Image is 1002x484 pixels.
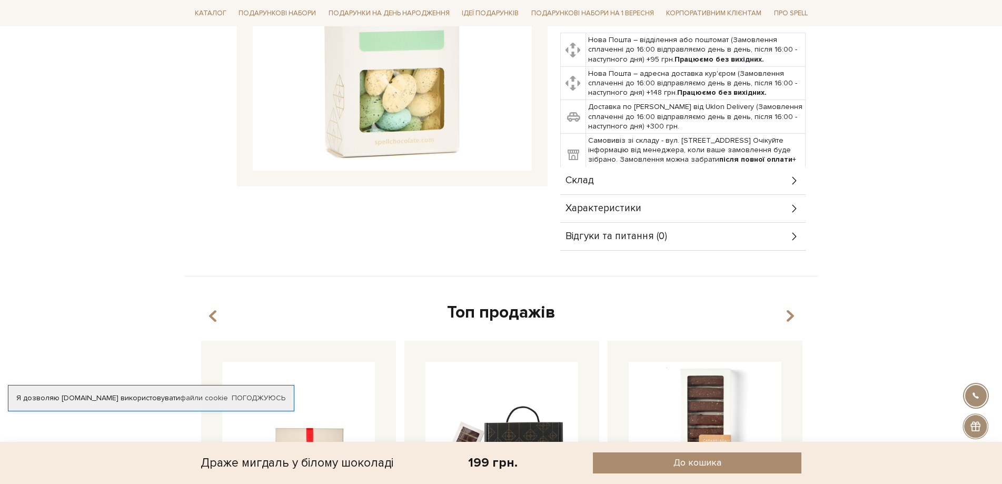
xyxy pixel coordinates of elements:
td: Нова Пошта – адресна доставка кур'єром (Замовлення сплаченні до 16:00 відправляємо день в день, п... [586,66,806,100]
a: Каталог [191,5,231,22]
div: Топ продажів [197,302,806,324]
a: Ідеї подарунків [458,5,523,22]
a: Подарунки на День народження [324,5,454,22]
td: Самовивіз зі складу - вул. [STREET_ADDRESS] Очікуйте інформацію від менеджера, коли ваше замовлен... [586,134,806,177]
span: До кошика [673,457,721,469]
td: Доставка по [PERSON_NAME] від Uklon Delivery (Замовлення сплаченні до 16:00 відправляємо день в д... [586,100,806,134]
a: Корпоративним клієнтам [662,4,766,22]
b: після повної оплати [719,155,792,164]
div: 199 грн. [468,455,518,471]
b: Працюємо без вихідних. [677,88,767,97]
td: Нова Пошта – відділення або поштомат (Замовлення сплаченні до 16:00 відправляємо день в день, піс... [586,33,806,67]
a: Про Spell [770,5,812,22]
a: файли cookie [180,393,228,402]
span: Відгуки та питання (0) [566,232,667,241]
span: Характеристики [566,204,641,213]
a: Подарункові набори на 1 Вересня [527,4,658,22]
div: Я дозволяю [DOMAIN_NAME] використовувати [8,393,294,403]
b: Працюємо без вихідних. [674,55,764,64]
a: Подарункові набори [234,5,320,22]
div: Драже мигдаль у білому шоколаді [201,452,393,473]
button: До кошика [593,452,802,473]
span: Склад [566,176,594,185]
a: Погоджуюсь [232,393,285,403]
